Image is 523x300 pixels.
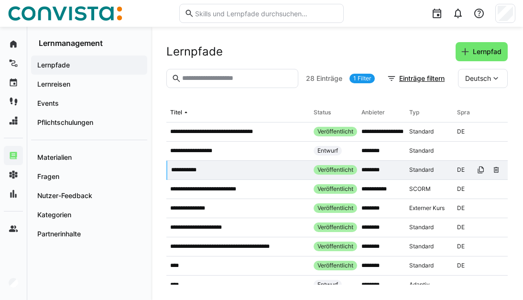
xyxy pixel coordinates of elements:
span: Veröffentlicht [317,204,353,212]
span: Entwurf [317,281,338,289]
span: Standard [409,262,434,269]
span: Veröffentlicht [317,166,353,174]
span: Standard [409,147,434,155]
span: DE [457,166,465,174]
button: Einträge filtern [382,69,451,88]
span: Standard [409,166,434,174]
div: Titel [170,109,182,116]
span: Einträge [316,74,342,83]
div: Anbieter [361,109,385,116]
span: Standard [409,128,434,135]
span: Veröffentlicht [317,185,353,193]
span: DE [457,223,465,231]
span: Einträge filtern [398,74,446,83]
h2: Lernpfade [166,44,223,59]
span: Adaptiv [409,281,430,289]
span: Veröffentlicht [317,223,353,231]
a: 1 Filter [349,74,375,83]
span: DE [457,243,465,250]
button: Lernpfad [456,42,508,61]
span: Veröffentlicht [317,128,353,135]
span: 28 [306,74,315,83]
span: Veröffentlicht [317,243,353,250]
span: DE [457,262,465,269]
span: DE [457,204,465,212]
div: Typ [409,109,419,116]
span: SCORM [409,185,431,193]
span: Lernpfad [471,47,503,56]
span: Standard [409,243,434,250]
div: Sprache [457,109,480,116]
span: Standard [409,223,434,231]
input: Skills und Lernpfade durchsuchen… [194,9,339,18]
span: DE [457,128,465,135]
div: Status [314,109,331,116]
span: Entwurf [317,147,338,155]
span: Deutsch [465,74,491,83]
span: DE [457,185,465,193]
span: Externer Kurs [409,204,445,212]
span: Veröffentlicht [317,262,353,269]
